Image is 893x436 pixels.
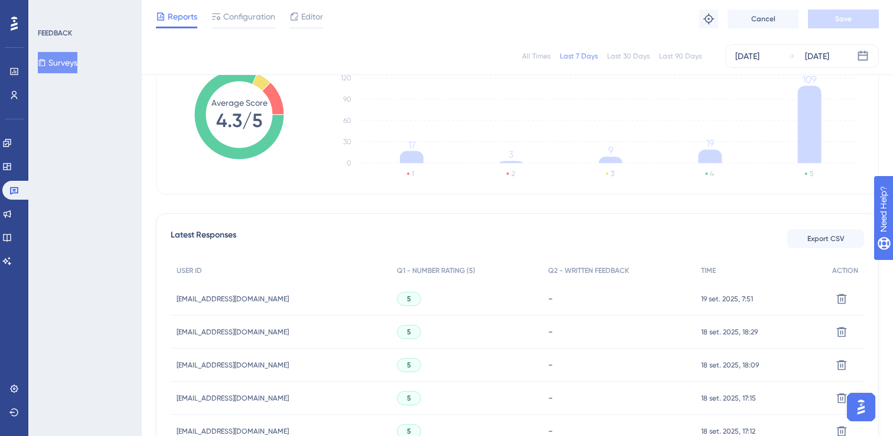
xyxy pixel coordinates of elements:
span: Editor [301,9,323,24]
span: Q1 - NUMBER RATING (5) [397,266,475,275]
tspan: 109 [803,74,816,85]
span: 18 set. 2025, 18:09 [701,360,759,370]
span: [EMAIL_ADDRESS][DOMAIN_NAME] [177,427,289,436]
span: Save [835,14,852,24]
iframe: UserGuiding AI Assistant Launcher [843,389,879,425]
span: 5 [407,327,411,337]
span: 5 [407,427,411,436]
tspan: 4.3/5 [216,109,262,132]
text: 1 [412,170,414,178]
span: [EMAIL_ADDRESS][DOMAIN_NAME] [177,294,289,304]
span: 18 set. 2025, 18:29 [701,327,758,337]
span: ACTION [832,266,858,275]
span: 5 [407,294,411,304]
div: - [548,293,690,304]
div: Last 7 Days [560,51,598,61]
div: - [548,392,690,404]
tspan: 19 [706,138,714,149]
text: 2 [511,170,515,178]
text: 3 [611,170,614,178]
button: Export CSV [787,229,864,248]
tspan: 17 [408,139,416,151]
tspan: 30 [343,138,351,146]
span: TIME [701,266,716,275]
span: 5 [407,360,411,370]
span: Reports [168,9,197,24]
button: Cancel [728,9,799,28]
span: Export CSV [807,234,845,243]
tspan: 0 [347,159,351,167]
span: [EMAIL_ADDRESS][DOMAIN_NAME] [177,327,289,337]
span: Need Help? [28,3,74,17]
div: [DATE] [735,49,760,63]
span: Configuration [223,9,275,24]
tspan: 9 [608,145,613,156]
span: [EMAIL_ADDRESS][DOMAIN_NAME] [177,393,289,403]
span: Latest Responses [171,228,236,249]
span: USER ID [177,266,202,275]
span: 18 set. 2025, 17:12 [701,427,755,436]
div: [DATE] [805,49,829,63]
button: Save [808,9,879,28]
tspan: 120 [341,74,351,82]
div: All Times [522,51,550,61]
span: 18 set. 2025, 17:15 [701,393,756,403]
span: 19 set. 2025, 7:51 [701,294,753,304]
div: - [548,326,690,337]
tspan: 90 [343,95,351,103]
tspan: 60 [343,116,351,125]
span: Cancel [751,14,775,24]
div: FEEDBACK [38,28,72,38]
tspan: Average Score [211,98,268,108]
span: 5 [407,393,411,403]
text: 4 [710,170,714,178]
div: - [548,359,690,370]
span: Q2 - WRITTEN FEEDBACK [548,266,629,275]
div: Last 30 Days [607,51,650,61]
span: [EMAIL_ADDRESS][DOMAIN_NAME] [177,360,289,370]
button: Surveys [38,52,77,73]
text: 5 [810,170,813,178]
div: Last 90 Days [659,51,702,61]
tspan: 3 [509,149,513,160]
